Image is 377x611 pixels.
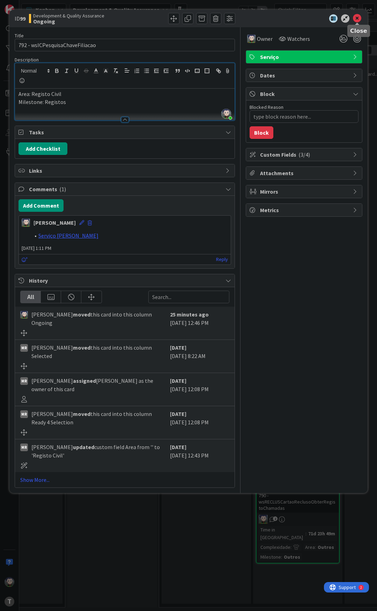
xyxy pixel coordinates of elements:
label: Title [15,32,24,39]
div: [DATE] 12:46 PM [170,310,229,336]
span: [DATE] 1:11 PM [19,245,231,252]
span: Metrics [260,206,349,214]
span: [PERSON_NAME] this card into this column Ongoing [31,310,167,327]
span: [PERSON_NAME] [PERSON_NAME] as the owner of this card [31,377,167,393]
div: [DATE] 12:08 PM [170,377,229,402]
p: Milestone: Registos [19,98,231,106]
span: ID [15,14,25,23]
img: LS [20,311,28,319]
span: [PERSON_NAME] this card into this column Ready 4 Selection [31,410,167,426]
span: Dates [260,71,349,80]
div: MR [20,344,28,352]
span: History [29,276,222,285]
div: All [21,291,41,303]
div: [DATE] 8:22 AM [170,343,229,369]
b: moved [73,311,90,318]
span: Attachments [260,169,349,177]
span: Support [15,1,32,9]
span: Mirrors [260,187,349,196]
span: [PERSON_NAME] custom field Area from '' to 'Registo Civil' [31,443,167,460]
div: MR [20,377,28,385]
a: Serviço [PERSON_NAME] [38,232,98,239]
img: LS [22,218,30,227]
input: Search... [148,291,229,303]
span: Comments [29,185,222,193]
img: LS [247,35,256,43]
div: 2 [36,3,38,8]
b: 99 [20,15,25,22]
span: [PERSON_NAME] this card into this column Selected [31,343,167,360]
h5: Close [350,28,367,34]
div: MR [20,410,28,418]
span: Tasks [29,128,222,136]
span: Custom Fields [260,150,349,159]
a: Show More... [20,476,229,484]
b: Ongoing [33,18,104,24]
b: 25 minutes ago [170,311,209,318]
img: 6lt3uT3iixLqDNk5qtoYI6LggGIpyp3L.jpeg [221,109,231,119]
span: Watchers [287,35,310,43]
div: [DATE] 12:08 PM [170,410,229,435]
a: Reply [216,255,228,264]
b: moved [73,410,90,417]
button: Block [250,126,273,139]
b: [DATE] [170,410,186,417]
span: Serviço [260,53,349,61]
span: Development & Quality Assurance [33,13,104,18]
b: assigned [73,377,96,384]
span: ( 3/4 ) [298,151,310,158]
span: Block [260,90,349,98]
b: moved [73,344,90,351]
button: Add Comment [19,199,64,212]
input: type card name here... [15,39,235,51]
label: Blocked Reason [250,104,283,110]
p: Area: Registo Civil [19,90,231,98]
div: [DATE] 12:43 PM [170,443,229,469]
span: Owner [257,35,273,43]
div: MR [20,444,28,451]
div: [PERSON_NAME] [34,218,76,227]
span: ( 1 ) [59,186,66,193]
button: Add Checklist [19,142,67,155]
span: Links [29,166,222,175]
b: [DATE] [170,444,186,450]
span: Description [15,57,39,63]
b: [DATE] [170,344,186,351]
b: [DATE] [170,377,186,384]
b: updated [73,444,94,450]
